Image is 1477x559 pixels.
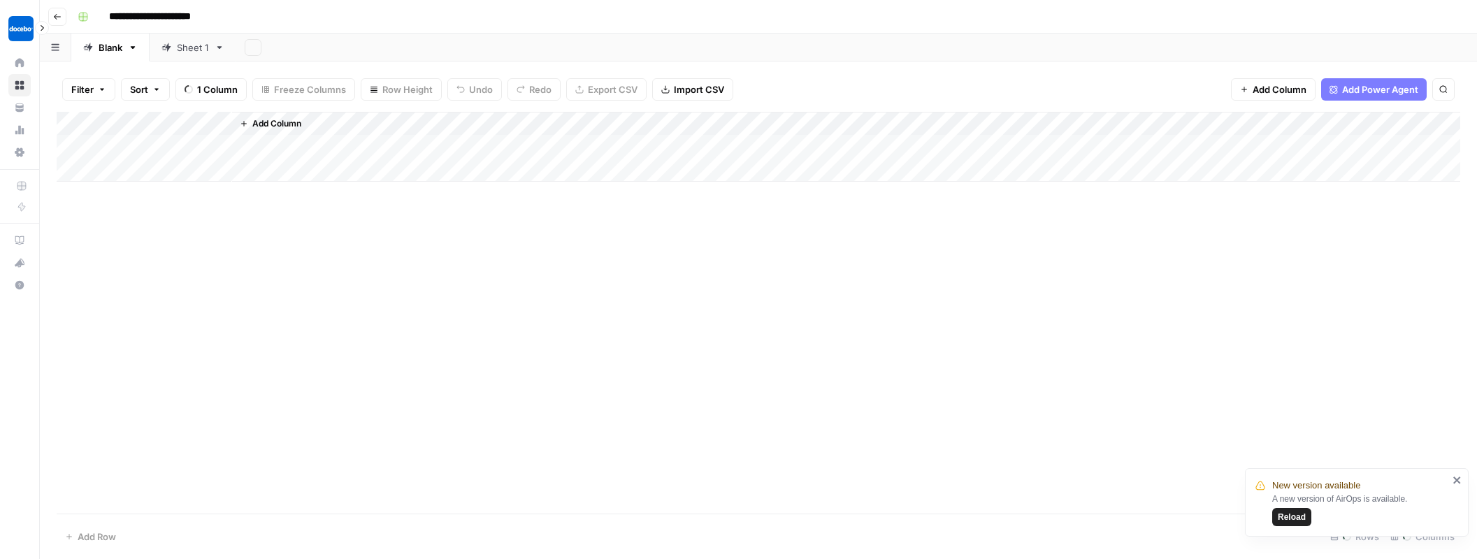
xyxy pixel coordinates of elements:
[1321,78,1427,101] button: Add Power Agent
[99,41,122,55] div: Blank
[234,115,307,133] button: Add Column
[382,82,433,96] span: Row Height
[8,74,31,96] a: Browse
[121,78,170,101] button: Sort
[252,78,355,101] button: Freeze Columns
[1325,525,1385,548] div: Rows
[8,274,31,296] button: Help + Support
[8,252,31,274] button: What's new?
[197,82,238,96] span: 1 Column
[529,82,552,96] span: Redo
[1385,525,1460,548] div: Columns
[1342,82,1418,96] span: Add Power Agent
[78,530,116,544] span: Add Row
[8,141,31,164] a: Settings
[566,78,647,101] button: Export CSV
[8,96,31,119] a: Your Data
[8,229,31,252] a: AirOps Academy
[674,82,724,96] span: Import CSV
[130,82,148,96] span: Sort
[588,82,637,96] span: Export CSV
[447,78,502,101] button: Undo
[57,525,124,548] button: Add Row
[8,11,31,46] button: Workspace: Docebo
[71,82,94,96] span: Filter
[62,78,115,101] button: Filter
[652,78,733,101] button: Import CSV
[507,78,561,101] button: Redo
[1272,479,1360,493] span: New version available
[8,52,31,74] a: Home
[1253,82,1306,96] span: Add Column
[1272,508,1311,526] button: Reload
[1278,511,1306,523] span: Reload
[9,252,30,273] div: What's new?
[274,82,346,96] span: Freeze Columns
[361,78,442,101] button: Row Height
[150,34,236,61] a: Sheet 1
[8,119,31,141] a: Usage
[8,16,34,41] img: Docebo Logo
[177,41,209,55] div: Sheet 1
[252,117,301,130] span: Add Column
[1272,493,1448,526] div: A new version of AirOps is available.
[1231,78,1316,101] button: Add Column
[1453,474,1462,486] button: close
[71,34,150,61] a: Blank
[175,78,247,101] button: 1 Column
[469,82,493,96] span: Undo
